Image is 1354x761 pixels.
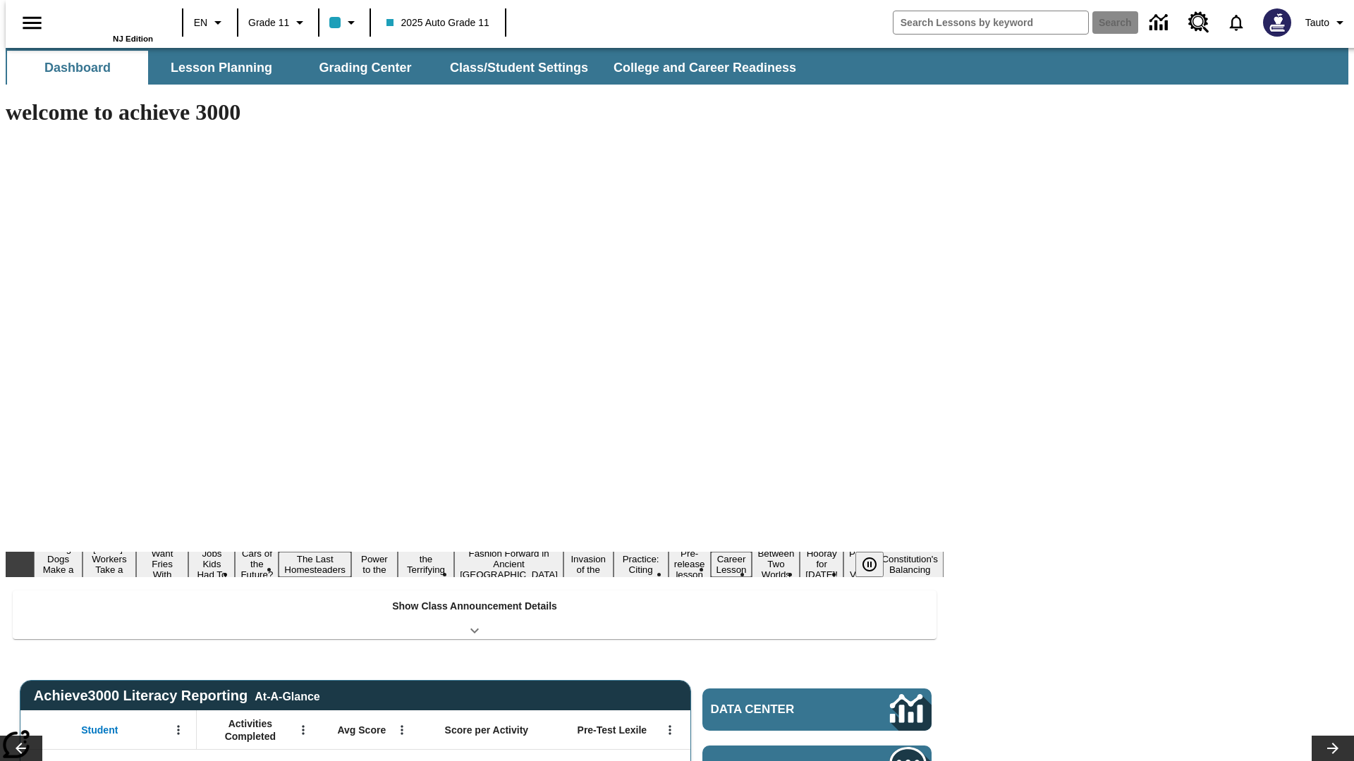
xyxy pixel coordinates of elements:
a: Home [61,6,153,35]
button: Grading Center [295,51,436,85]
button: Slide 9 Fashion Forward in Ancient Rome [454,546,563,582]
button: Slide 17 The Constitution's Balancing Act [876,541,944,588]
div: Pause [855,552,898,577]
span: Student [81,724,118,736]
span: NJ Edition [113,35,153,43]
button: Class color is light blue. Change class color [324,10,365,35]
button: Slide 12 Pre-release lesson [669,546,711,582]
button: Slide 6 The Last Homesteaders [279,552,351,577]
img: Avatar [1263,8,1291,37]
span: Grade 11 [248,16,289,30]
button: Open Menu [168,719,189,741]
button: Lesson Planning [151,51,292,85]
a: Data Center [702,688,932,731]
span: EN [194,16,207,30]
button: Slide 8 Attack of the Terrifying Tomatoes [398,541,454,588]
button: Lesson carousel, Next [1312,736,1354,761]
button: Slide 11 Mixed Practice: Citing Evidence [614,541,669,588]
button: Grade: Grade 11, Select a grade [243,10,314,35]
button: Pause [855,552,884,577]
button: Slide 14 Between Two Worlds [752,546,800,582]
button: Select a new avatar [1255,4,1300,41]
span: Activities Completed [204,717,297,743]
a: Resource Center, Will open in new tab [1180,4,1218,42]
span: Avg Score [337,724,386,736]
p: Show Class Announcement Details [392,599,557,614]
button: College and Career Readiness [602,51,807,85]
button: Slide 7 Solar Power to the People [351,541,398,588]
button: Slide 2 Labor Day: Workers Take a Stand [83,541,135,588]
button: Class/Student Settings [439,51,599,85]
span: Achieve3000 Literacy Reporting [34,688,320,704]
button: Open Menu [391,719,413,741]
a: Notifications [1218,4,1255,41]
button: Open Menu [293,719,314,741]
button: Slide 16 Point of View [843,546,876,582]
button: Slide 10 The Invasion of the Free CD [563,541,614,588]
button: Slide 3 Do You Want Fries With That? [136,536,189,593]
a: Data Center [1141,4,1180,42]
span: 2025 Auto Grade 11 [386,16,489,30]
button: Profile/Settings [1300,10,1354,35]
div: Show Class Announcement Details [13,590,937,639]
div: Home [61,5,153,43]
button: Dashboard [7,51,148,85]
span: Data Center [711,703,843,717]
h1: welcome to achieve 3000 [6,99,944,125]
button: Slide 15 Hooray for Constitution Day! [800,546,843,582]
button: Open side menu [11,2,53,44]
span: Score per Activity [445,724,529,736]
input: search field [893,11,1088,34]
button: Slide 1 Diving Dogs Make a Splash [34,541,83,588]
button: Slide 13 Career Lesson [711,552,752,577]
span: Tauto [1305,16,1329,30]
button: Slide 5 Cars of the Future? [235,546,279,582]
button: Slide 4 Dirty Jobs Kids Had To Do [188,536,235,593]
button: Open Menu [659,719,681,741]
button: Language: EN, Select a language [188,10,233,35]
span: Pre-Test Lexile [578,724,647,736]
div: SubNavbar [6,51,809,85]
div: SubNavbar [6,48,1348,85]
div: At-A-Glance [255,688,319,703]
